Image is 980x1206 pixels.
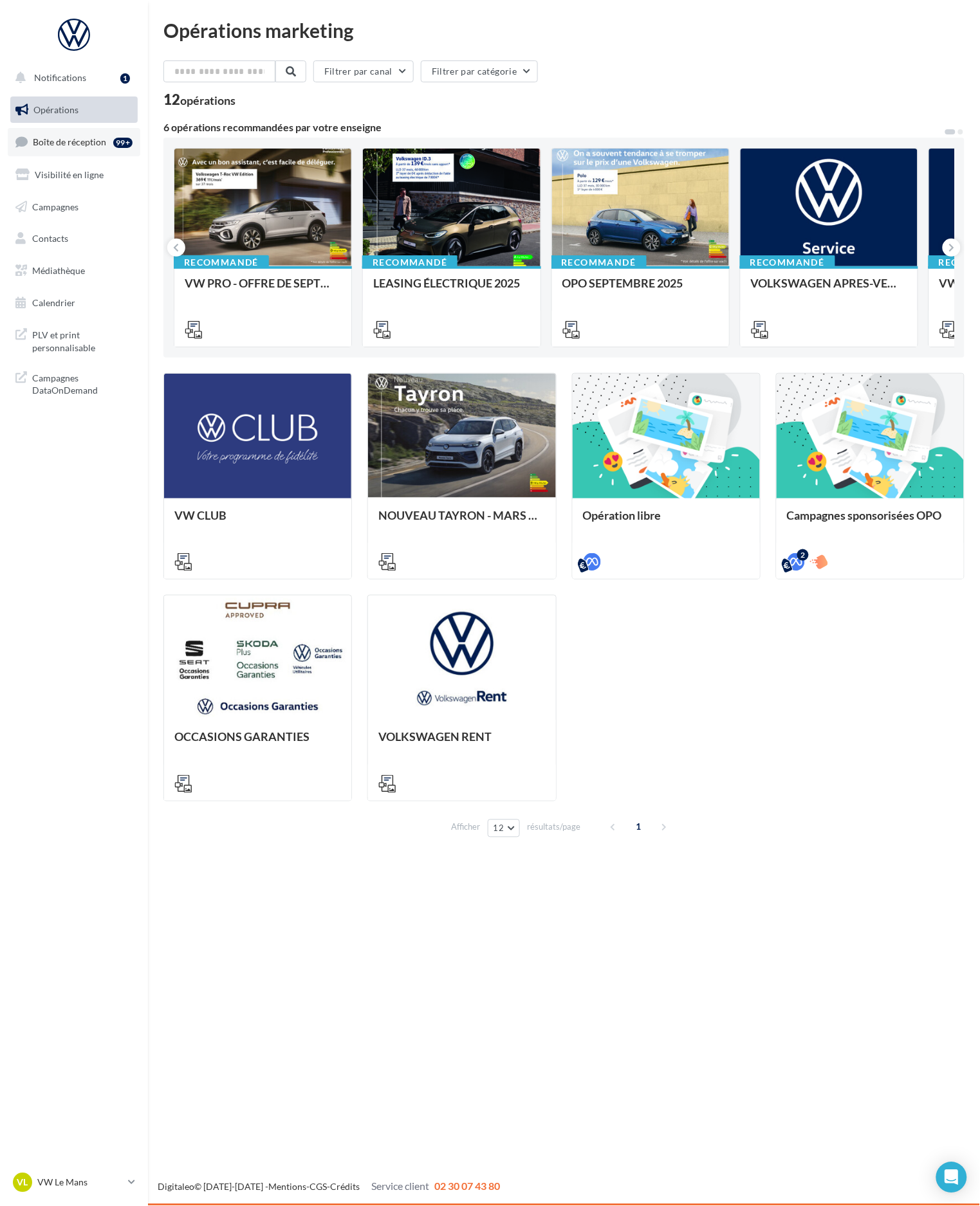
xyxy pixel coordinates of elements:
div: NOUVEAU TAYRON - MARS 2025 [378,509,545,534]
span: Afficher [452,821,481,834]
span: résultats/page [527,821,580,834]
span: Campagnes DataOnDemand [32,369,133,397]
a: Médiathèque [8,257,140,284]
a: CGS [310,1182,327,1192]
a: Calendrier [8,289,140,316]
div: VOLKSWAGEN RENT [378,731,545,756]
span: Contacts [32,233,68,244]
div: opérations [180,95,236,106]
span: Opérations [33,104,79,115]
div: VW CLUB [174,509,341,534]
div: LEASING ÉLECTRIQUE 2025 [373,277,530,302]
span: 12 [494,823,504,834]
div: 6 opérations recommandées par votre enseigne [163,122,944,132]
div: Opération libre [583,509,750,534]
div: 99+ [113,138,133,148]
a: PLV et print personnalisable [8,321,140,359]
a: Campagnes DataOnDemand [8,364,140,402]
div: Opérations marketing [163,21,965,40]
span: Campagnes [32,201,79,212]
span: © [DATE]-[DATE] - - - [158,1182,500,1192]
div: VW PRO - OFFRE DE SEPTEMBRE 25 [185,277,341,302]
span: PLV et print personnalisable [32,326,133,354]
a: Mentions [268,1182,306,1192]
div: Recommandé [551,255,647,270]
div: Recommandé [362,255,458,270]
button: Filtrer par canal [313,60,414,82]
div: Open Intercom Messenger [936,1162,967,1193]
div: Recommandé [740,255,835,270]
button: 12 [488,819,521,837]
div: 12 [163,93,236,107]
a: VL VW Le Mans [10,1171,138,1195]
div: Campagnes sponsorisées OPO [787,509,954,534]
div: Recommandé [174,255,269,270]
span: Visibilité en ligne [35,169,104,180]
span: Notifications [34,72,86,83]
button: Filtrer par catégorie [421,60,538,82]
a: Boîte de réception99+ [8,128,140,156]
span: Boîte de réception [33,136,106,147]
span: 02 30 07 43 80 [434,1180,500,1192]
div: OCCASIONS GARANTIES [174,731,341,756]
button: Notifications 1 [8,64,135,91]
a: Digitaleo [158,1182,194,1192]
span: Calendrier [32,297,75,308]
div: VOLKSWAGEN APRES-VENTE [751,277,907,302]
a: Opérations [8,96,140,123]
div: 2 [797,549,809,561]
span: Médiathèque [32,265,85,276]
div: 1 [120,73,130,84]
span: VL [17,1176,28,1189]
div: OPO SEPTEMBRE 2025 [562,277,719,302]
a: Visibilité en ligne [8,161,140,188]
a: Campagnes [8,194,140,221]
p: VW Le Mans [37,1176,123,1189]
span: 1 [628,817,649,837]
span: Service client [371,1180,429,1192]
a: Crédits [330,1182,360,1192]
a: Contacts [8,225,140,252]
